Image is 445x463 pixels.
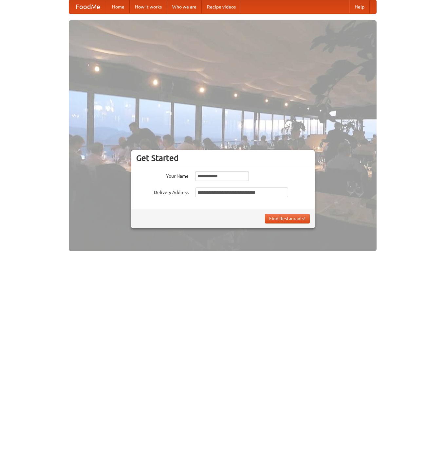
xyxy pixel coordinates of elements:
button: Find Restaurants! [265,214,310,223]
a: Who we are [167,0,202,13]
a: Recipe videos [202,0,241,13]
a: FoodMe [69,0,107,13]
h3: Get Started [136,153,310,163]
a: Home [107,0,130,13]
a: How it works [130,0,167,13]
label: Delivery Address [136,187,189,196]
a: Help [349,0,370,13]
label: Your Name [136,171,189,179]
